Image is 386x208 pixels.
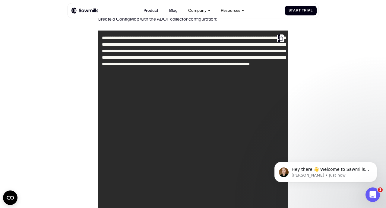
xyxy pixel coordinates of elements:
[218,5,247,16] div: Resources
[296,8,299,12] span: r
[293,8,296,12] span: a
[98,15,288,23] p: Create a ConfigMap with the ADOT collector configuration:
[378,187,383,192] span: 1
[26,23,104,29] p: Message from Winston, sent Just now
[141,5,161,16] a: Product
[307,8,308,12] span: i
[289,8,291,12] span: S
[308,8,311,12] span: a
[26,18,104,52] span: Hey there 👋 Welcome to Sawmills. The smart telemetry management platform that solves cost, qualit...
[285,6,317,16] a: StartTrial
[291,8,293,12] span: t
[3,190,17,205] button: Open CMP widget
[265,149,386,192] iframe: Intercom notifications message
[302,8,304,12] span: T
[188,8,207,13] div: Company
[299,8,301,12] span: t
[166,5,180,16] a: Blog
[221,8,240,13] div: Resources
[304,8,307,12] span: r
[365,187,380,202] iframe: Intercom live chat
[185,5,213,16] div: Company
[311,8,313,12] span: l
